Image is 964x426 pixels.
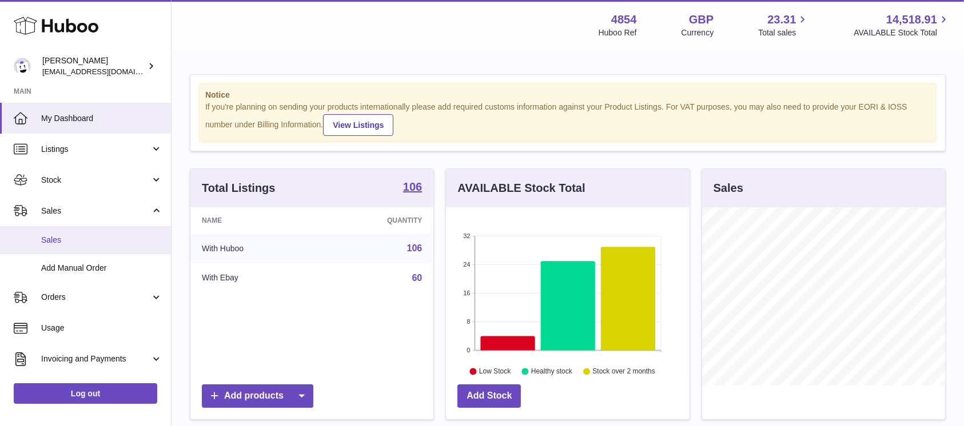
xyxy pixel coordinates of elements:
span: Stock [41,175,150,186]
text: Healthy stock [531,367,573,375]
div: If you're planning on sending your products internationally please add required customs informati... [205,102,930,136]
span: Usage [41,323,162,333]
span: Invoicing and Payments [41,353,150,364]
h3: AVAILABLE Stock Total [457,180,585,196]
strong: 106 [403,181,422,192]
span: 23.31 [767,12,796,27]
span: My Dashboard [41,113,162,124]
text: Low Stock [479,367,511,375]
text: 24 [464,261,471,268]
a: 14,518.91 AVAILABLE Stock Total [854,12,950,38]
span: [EMAIL_ADDRESS][DOMAIN_NAME] [42,67,168,76]
span: Add Manual Order [41,263,162,274]
div: [PERSON_NAME] [42,55,145,77]
td: With Huboo [190,234,318,263]
text: 0 [467,347,471,353]
a: Add Stock [457,384,521,408]
span: Sales [41,235,162,246]
a: 23.31 Total sales [758,12,809,38]
span: 14,518.91 [886,12,937,27]
div: Huboo Ref [599,27,637,38]
strong: Notice [205,90,930,101]
a: View Listings [323,114,393,136]
span: Sales [41,206,150,216]
span: Total sales [758,27,809,38]
h3: Sales [714,180,743,196]
div: Currency [682,27,714,38]
a: 106 [403,181,422,195]
text: 8 [467,318,471,325]
a: 60 [412,273,423,283]
th: Name [190,207,318,234]
th: Quantity [318,207,433,234]
text: Stock over 2 months [593,367,655,375]
span: Orders [41,292,150,303]
span: Listings [41,144,150,155]
text: 32 [464,232,471,239]
img: jimleo21@yahoo.gr [14,58,31,75]
a: 106 [407,243,423,253]
span: AVAILABLE Stock Total [854,27,950,38]
h3: Total Listings [202,180,276,196]
td: With Ebay [190,263,318,293]
strong: GBP [689,12,714,27]
strong: 4854 [611,12,637,27]
text: 16 [464,290,471,296]
a: Add products [202,384,313,408]
a: Log out [14,383,157,404]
